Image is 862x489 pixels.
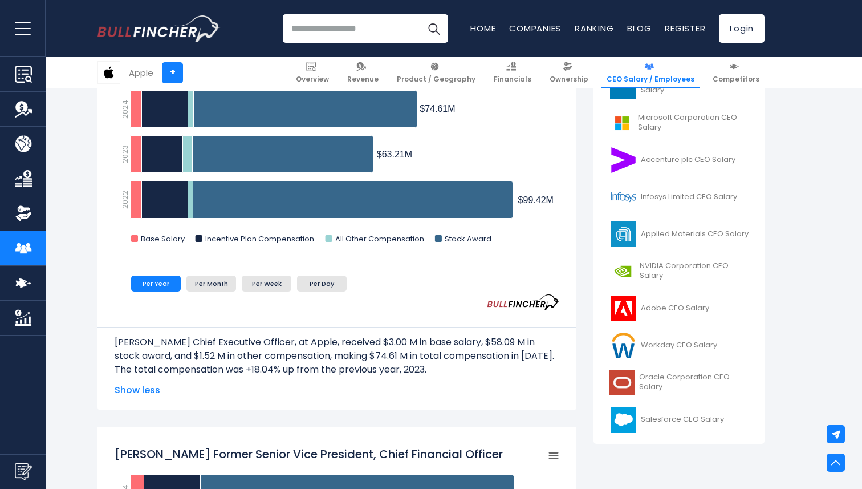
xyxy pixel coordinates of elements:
[115,336,559,363] p: [PERSON_NAME] Chief Executive Officer, at Apple, received $3.00 M in base salary, $58.09 M in sto...
[639,373,749,392] span: Oracle Corporation CEO Salary
[291,57,334,88] a: Overview
[638,113,749,132] span: Microsoft Corporation CEO Salary
[713,75,759,84] span: Competitors
[602,181,756,213] a: Infosys Limited CEO Salary
[97,15,221,42] img: Bullfincher logo
[609,258,636,284] img: NVDA logo
[335,233,424,244] text: All Other Compensation
[120,100,131,119] text: 2024
[601,57,700,88] a: CEO Salary / Employees
[115,363,559,377] p: The total compensation was +18.04% up from the previous year, 2023.
[609,110,635,136] img: MSFT logo
[242,276,291,292] li: Per Week
[607,75,694,84] span: CEO Salary / Employees
[627,22,651,34] a: Blog
[420,104,455,114] tspan: $74.61M
[98,62,120,83] img: AAPL logo
[445,233,491,244] text: Stock Award
[641,76,749,95] span: Dell Technologies CEO Salary
[602,330,756,361] a: Workday CEO Salary
[602,144,756,176] a: Accenture plc CEO Salary
[602,107,756,139] a: Microsoft Corporation CEO Salary
[609,221,637,247] img: AMAT logo
[544,57,593,88] a: Ownership
[602,404,756,435] a: Salesforce CEO Salary
[377,149,412,159] tspan: $63.21M
[470,22,495,34] a: Home
[609,296,637,321] img: ADBE logo
[641,155,735,165] span: Accenture plc CEO Salary
[609,333,637,358] img: WDAY logo
[15,205,32,222] img: Ownership
[296,75,329,84] span: Overview
[602,367,756,398] a: Oracle Corporation CEO Salary
[205,233,314,244] text: Incentive Plan Compensation
[97,15,220,42] a: Go to homepage
[641,229,749,239] span: Applied Materials CEO Salary
[609,407,637,433] img: CRM logo
[641,192,737,202] span: Infosys Limited CEO Salary
[186,276,236,292] li: Per Month
[494,75,531,84] span: Financials
[420,14,448,43] button: Search
[120,145,131,163] text: 2023
[550,75,588,84] span: Ownership
[162,62,183,83] a: +
[602,219,756,250] a: Applied Materials CEO Salary
[115,383,559,397] span: Show less
[115,446,503,462] tspan: [PERSON_NAME] Former Senior Vice President, Chief Financial Officer
[575,22,613,34] a: Ranking
[609,184,637,210] img: INFY logo
[708,57,765,88] a: Competitors
[489,57,536,88] a: Financials
[518,195,554,205] tspan: $99.42M
[602,293,756,324] a: Adobe CEO Salary
[347,75,379,84] span: Revenue
[609,370,636,395] img: ORCL logo
[665,22,705,34] a: Register
[131,276,181,292] li: Per Year
[602,256,756,287] a: NVIDIA Corporation CEO Salary
[640,261,749,281] span: NVIDIA Corporation CEO Salary
[641,415,724,425] span: Salesforce CEO Salary
[509,22,561,34] a: Companies
[609,147,637,173] img: ACN logo
[141,233,185,244] text: Base Salary
[115,56,559,256] svg: Tim Cook Chief Executive Officer
[129,66,153,79] div: Apple
[397,75,475,84] span: Product / Geography
[641,341,717,350] span: Workday CEO Salary
[392,57,481,88] a: Product / Geography
[342,57,384,88] a: Revenue
[641,304,709,313] span: Adobe CEO Salary
[297,276,347,292] li: Per Day
[719,14,765,43] a: Login
[120,191,131,209] text: 2022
